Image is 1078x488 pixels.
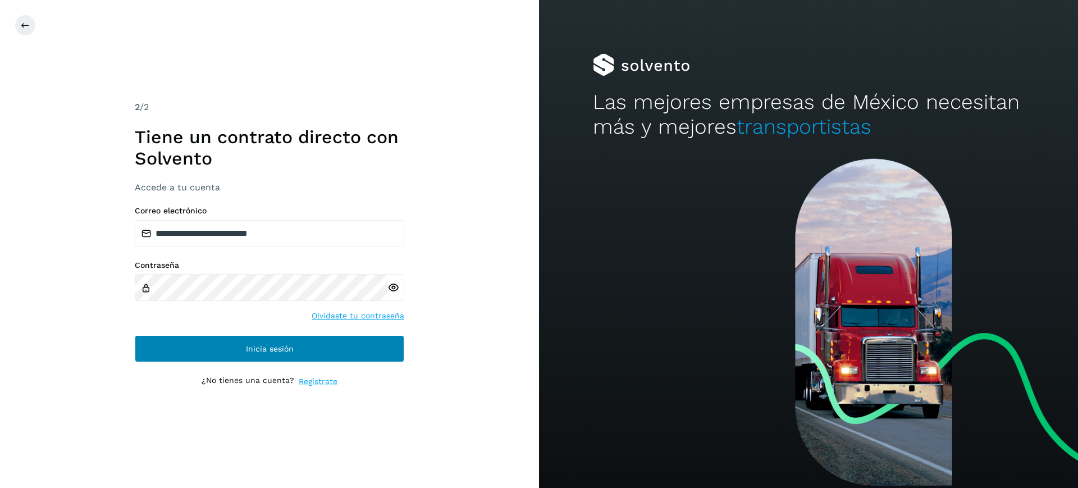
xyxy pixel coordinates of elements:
a: Regístrate [299,376,337,387]
h3: Accede a tu cuenta [135,182,404,193]
span: 2 [135,102,140,112]
button: Inicia sesión [135,335,404,362]
div: /2 [135,101,404,114]
span: Inicia sesión [246,345,294,353]
h1: Tiene un contrato directo con Solvento [135,126,404,170]
label: Correo electrónico [135,206,404,216]
label: Contraseña [135,261,404,270]
p: ¿No tienes una cuenta? [202,376,294,387]
h2: Las mejores empresas de México necesitan más y mejores [593,90,1024,140]
span: transportistas [737,115,871,139]
a: Olvidaste tu contraseña [312,310,404,322]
